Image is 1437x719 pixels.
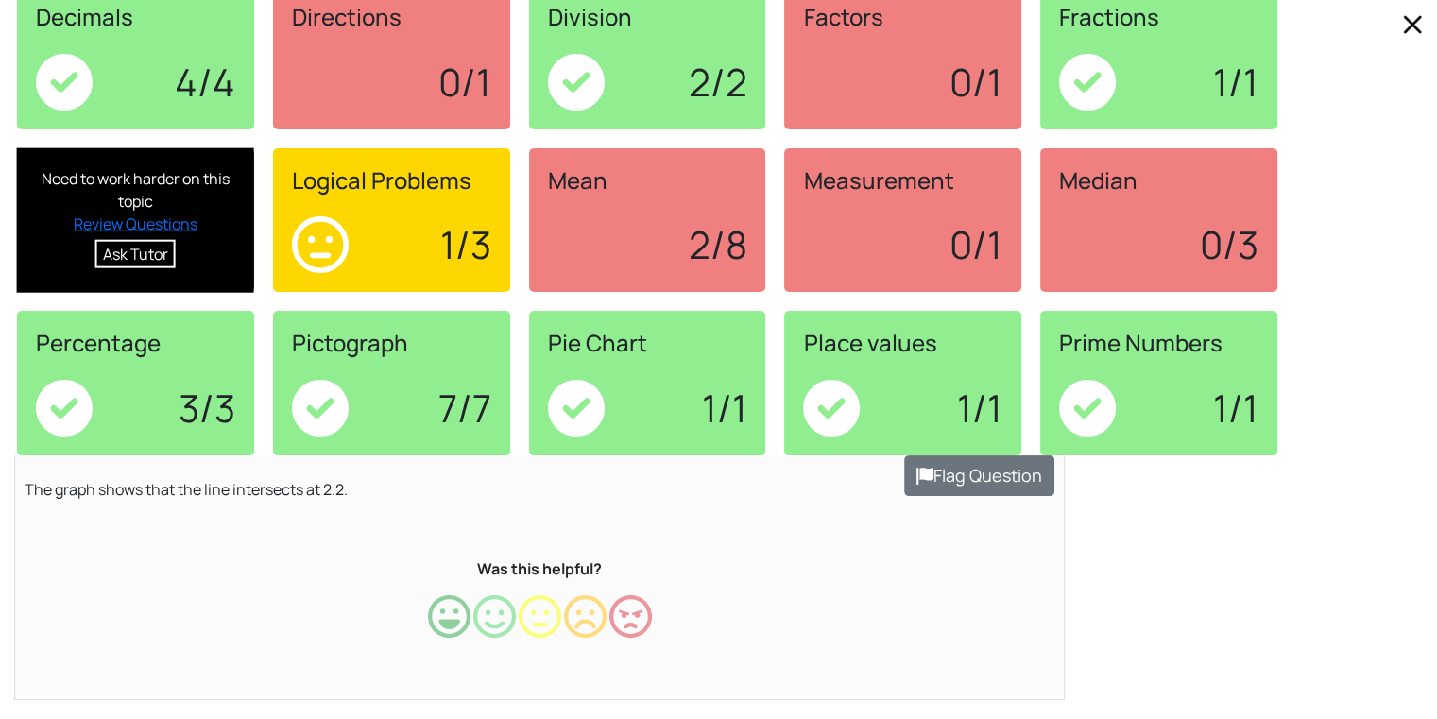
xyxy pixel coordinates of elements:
[473,617,516,638] a: Happy
[477,558,602,579] b: Was this helpful?
[519,617,561,638] a: Neutral
[74,214,197,234] a: Review Questions
[564,617,607,638] a: Unhappy
[1397,9,1428,40] span: Close
[17,148,254,293] div: Need to work harder on this topic
[95,240,176,268] button: Ask Tutor
[25,455,1054,501] p: The graph shows that the line intersects at 2.2.
[609,617,652,638] a: Very Unhappy
[428,617,470,638] a: Very Happy
[904,455,1054,496] button: Flag Question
